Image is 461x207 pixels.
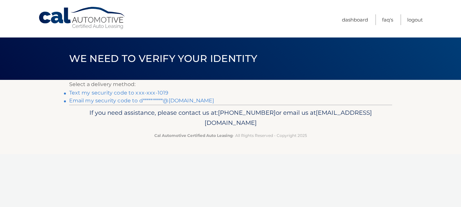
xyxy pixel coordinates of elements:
[342,14,368,25] a: Dashboard
[69,97,214,104] a: Email my security code to d**********@[DOMAIN_NAME]
[407,14,423,25] a: Logout
[218,109,276,116] span: [PHONE_NUMBER]
[38,7,126,30] a: Cal Automotive
[69,90,169,96] a: Text my security code to xxx-xxx-1019
[154,133,233,138] strong: Cal Automotive Certified Auto Leasing
[382,14,393,25] a: FAQ's
[69,52,257,65] span: We need to verify your identity
[73,132,388,139] p: - All Rights Reserved - Copyright 2025
[69,80,392,89] p: Select a delivery method:
[73,108,388,128] p: If you need assistance, please contact us at: or email us at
